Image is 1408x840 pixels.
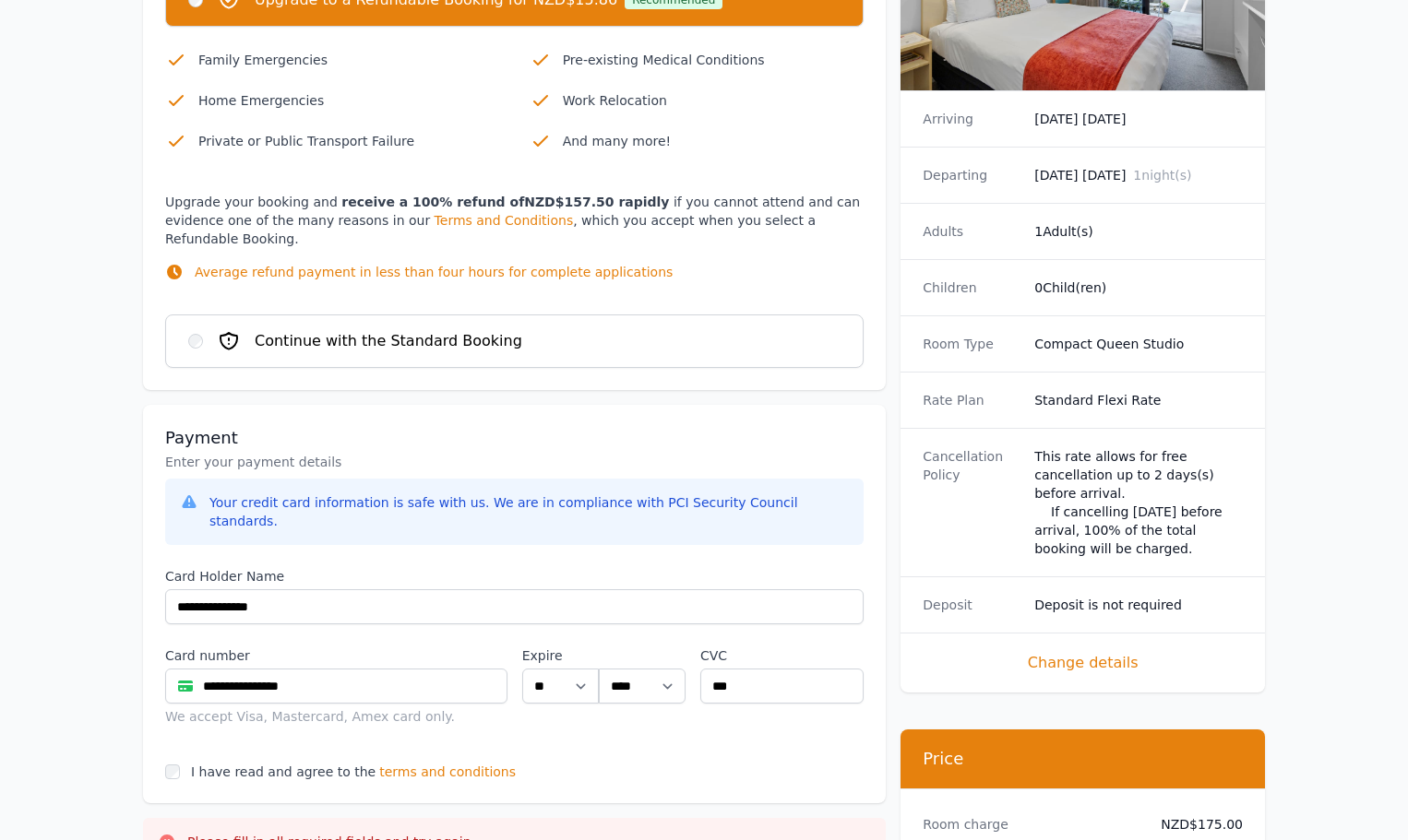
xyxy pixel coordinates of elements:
label: Card number [165,646,507,665]
p: And many more! [563,130,865,152]
dt: Cancellation Policy [923,447,1020,558]
dd: NZD$175.00 [1146,815,1243,834]
span: 1 night(s) [1133,168,1191,183]
dd: [DATE] [DATE] [1034,166,1243,184]
label: CVC [700,646,864,665]
label: . [599,646,686,665]
dd: Standard Flexi Rate [1034,391,1243,409]
p: Enter your payment details [165,453,864,471]
dd: 0 Child(ren) [1034,278,1243,297]
dt: Arriving [923,110,1020,128]
dt: Children [923,278,1020,297]
h3: Payment [165,427,864,449]
dt: Deposit [923,596,1020,614]
p: Private or Public Transport Failure [198,130,500,152]
dt: Room charge [923,815,1131,834]
label: Expire [522,646,599,665]
p: Home Emergencies [198,89,500,112]
label: Card Holder Name [165,567,864,586]
div: Your credit card information is safe with us. We are in compliance with PCI Security Council stan... [209,493,849,530]
p: Work Relocation [563,89,865,112]
span: terms and conditions [379,763,516,781]
p: Average refund payment in less than four hours for complete applications [195,263,673,281]
dd: [DATE] [DATE] [1034,110,1243,128]
h3: Price [923,748,1243,770]
div: This rate allows for free cancellation up to 2 days(s) before arrival. If cancelling [DATE] befor... [1034,447,1243,558]
strong: receive a 100% refund of NZD$157.50 rapidly [341,195,669,209]
div: We accept Visa, Mastercard, Amex card only. [165,707,507,726]
p: Family Emergencies [198,49,500,71]
p: Upgrade your booking and if you cannot attend and can evidence one of the many reasons in our , w... [165,193,864,300]
label: I have read and agree to the [191,764,376,779]
dt: Departing [923,166,1020,184]
p: Pre-existing Medical Conditions [563,49,865,71]
dt: Rate Plan [923,391,1020,409]
span: Change details [923,652,1243,674]
dt: Adults [923,222,1020,241]
dd: Deposit is not required [1034,596,1243,614]
dt: Room Type [923,335,1020,353]
dd: 1 Adult(s) [1034,222,1243,241]
span: Continue with the Standard Booking [255,330,522,352]
a: Terms and Conditions [435,213,574,228]
dd: Compact Queen Studio [1034,335,1243,353]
